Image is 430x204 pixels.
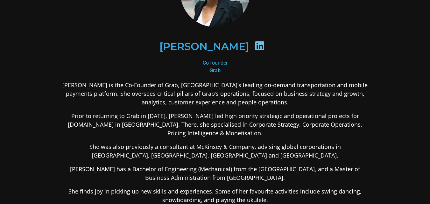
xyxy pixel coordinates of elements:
[60,143,370,160] p: She was also previously a consultant at McKinsey & Company, advising global corporations in [GEOG...
[209,67,221,74] b: Grab
[60,59,370,74] div: Co-founder
[159,41,249,52] h2: [PERSON_NAME]
[60,112,370,137] p: Prior to returning to Grab in [DATE], [PERSON_NAME] led high priority strategic and operational p...
[60,165,370,182] p: [PERSON_NAME] has a Bachelor of Engineering (Mechanical) from the [GEOGRAPHIC_DATA], and a Master...
[60,81,370,107] p: [PERSON_NAME] is the Co-Founder of Grab, [GEOGRAPHIC_DATA]’s leading on-demand transportation and...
